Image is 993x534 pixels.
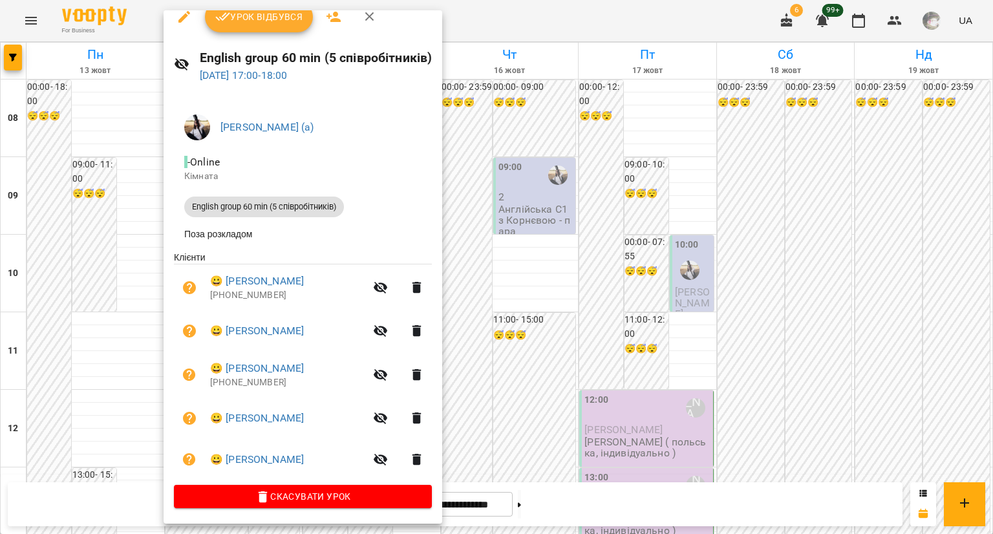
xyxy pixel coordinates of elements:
[174,403,205,434] button: Візит ще не сплачено. Додати оплату?
[210,376,365,389] p: [PHONE_NUMBER]
[205,1,314,32] button: Урок відбувся
[174,359,205,390] button: Візит ще не сплачено. Додати оплату?
[210,411,304,426] a: 😀 [PERSON_NAME]
[184,156,222,168] span: - Online
[215,9,303,25] span: Урок відбувся
[184,114,210,140] img: 947f4ccfa426267cd88e7c9c9125d1cd.jfif
[210,361,304,376] a: 😀 [PERSON_NAME]
[184,170,422,183] p: Кімната
[174,251,432,485] ul: Клієнти
[220,121,314,133] a: [PERSON_NAME] (а)
[210,323,304,339] a: 😀 [PERSON_NAME]
[174,444,205,475] button: Візит ще не сплачено. Додати оплату?
[174,485,432,508] button: Скасувати Урок
[174,272,205,303] button: Візит ще не сплачено. Додати оплату?
[174,222,432,246] li: Поза розкладом
[184,201,344,213] span: English group 60 min (5 співробітників)
[210,452,304,467] a: 😀 [PERSON_NAME]
[210,289,365,302] p: [PHONE_NUMBER]
[184,489,422,504] span: Скасувати Урок
[200,48,432,68] h6: English group 60 min (5 співробітників)
[210,273,304,289] a: 😀 [PERSON_NAME]
[200,69,288,81] a: [DATE] 17:00-18:00
[174,315,205,347] button: Візит ще не сплачено. Додати оплату?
